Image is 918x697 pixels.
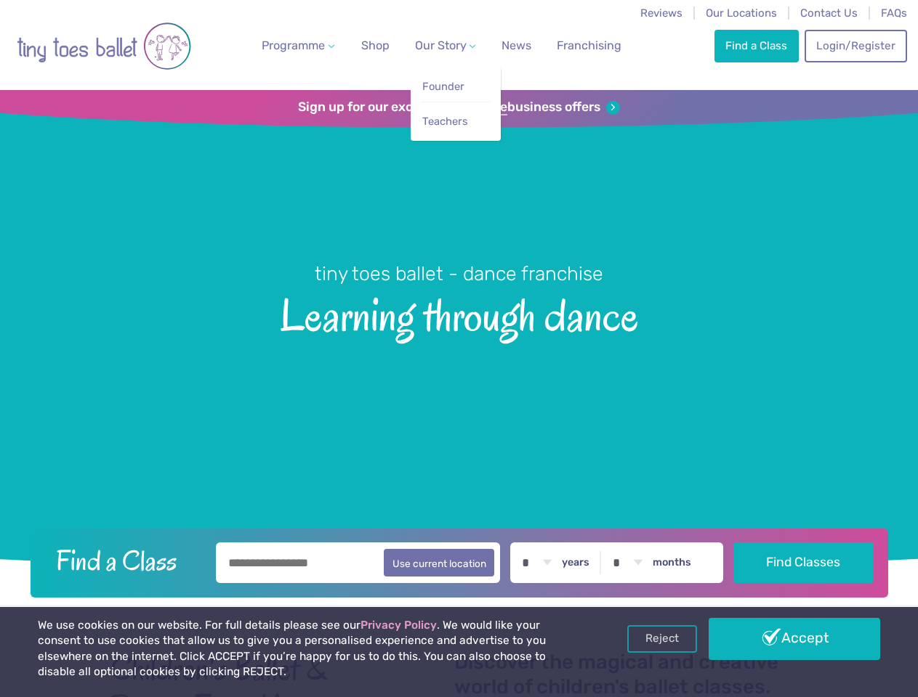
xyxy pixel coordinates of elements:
a: Contact Us [800,7,858,20]
a: Login/Register [805,30,906,62]
h2: Find a Class [44,542,206,579]
label: years [562,556,589,569]
a: Our Locations [706,7,777,20]
img: tiny toes ballet [17,9,191,83]
span: Learning through dance [23,287,895,341]
a: FAQs [881,7,907,20]
a: Privacy Policy [361,619,437,632]
button: Use current location [384,549,495,576]
a: Accept [709,618,880,660]
a: News [496,31,537,60]
label: months [653,556,691,569]
span: Our Story [415,38,467,52]
span: Teachers [422,115,467,128]
span: Franchising [557,38,621,52]
a: Reject [627,625,697,653]
span: Founder [422,80,464,93]
span: Shop [361,38,390,52]
a: Programme [256,31,340,60]
span: Programme [262,38,325,52]
a: Our Story [408,31,481,60]
a: Shop [355,31,395,60]
a: Teachers [422,108,491,135]
a: Sign up for our exclusivefranchisebusiness offers [298,99,620,115]
small: tiny toes ballet - dance franchise [315,262,603,285]
p: We use cookies on our website. For full details please see our . We would like your consent to us... [38,618,585,680]
a: Find a Class [714,30,799,62]
button: Find Classes [733,542,874,583]
a: Founder [422,73,491,100]
span: News [502,38,531,52]
a: Franchising [551,31,627,60]
a: Reviews [640,7,683,20]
